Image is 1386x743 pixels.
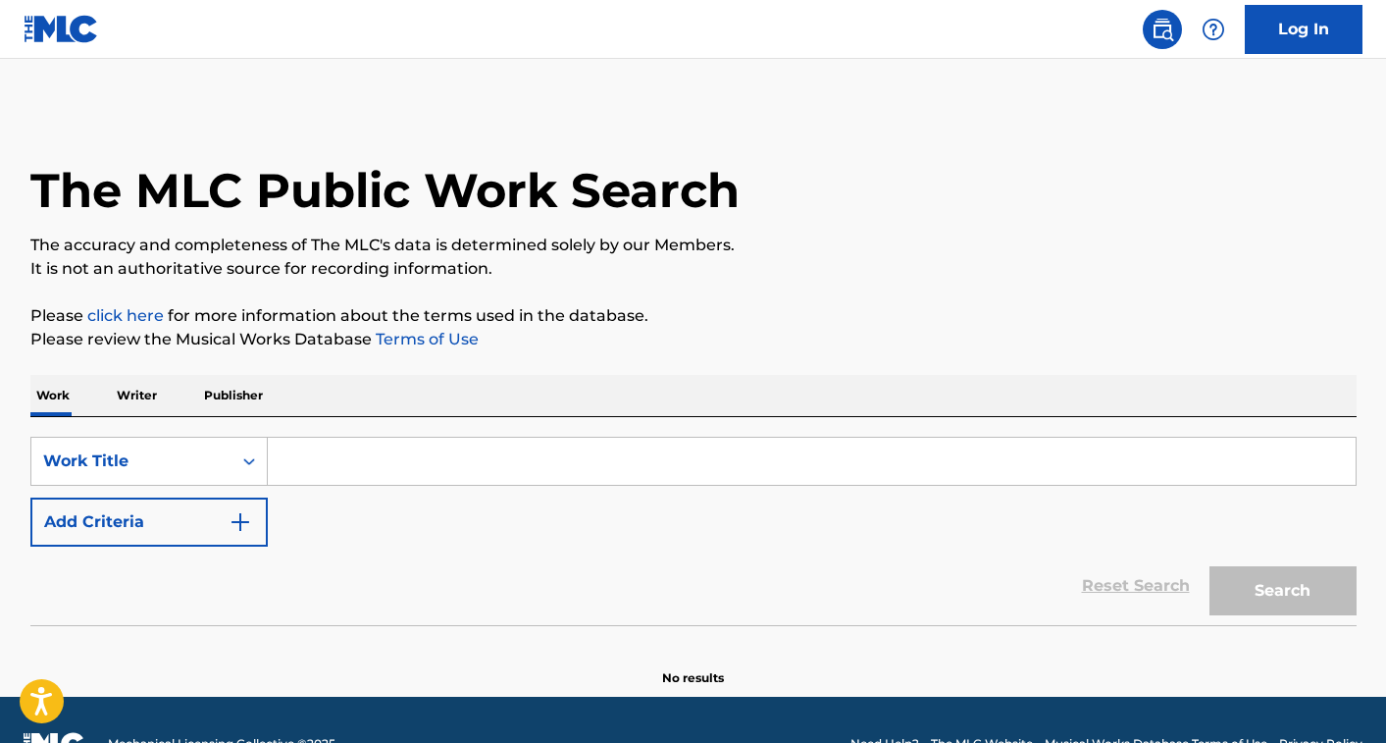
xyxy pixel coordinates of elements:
[43,450,220,473] div: Work Title
[30,304,1357,328] p: Please for more information about the terms used in the database.
[30,234,1357,257] p: The accuracy and completeness of The MLC's data is determined solely by our Members.
[1151,18,1174,41] img: search
[30,161,740,220] h1: The MLC Public Work Search
[24,15,99,43] img: MLC Logo
[1202,18,1225,41] img: help
[111,375,163,416] p: Writer
[87,306,164,325] a: click here
[662,646,724,687] p: No results
[1194,10,1233,49] div: Help
[30,498,268,547] button: Add Criteria
[1143,10,1182,49] a: Public Search
[1245,5,1362,54] a: Log In
[198,375,269,416] p: Publisher
[30,375,76,416] p: Work
[1288,649,1386,743] iframe: Chat Widget
[30,257,1357,281] p: It is not an authoritative source for recording information.
[30,328,1357,351] p: Please review the Musical Works Database
[30,437,1357,625] form: Search Form
[372,330,479,348] a: Terms of Use
[229,510,252,534] img: 9d2ae6d4665cec9f34b9.svg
